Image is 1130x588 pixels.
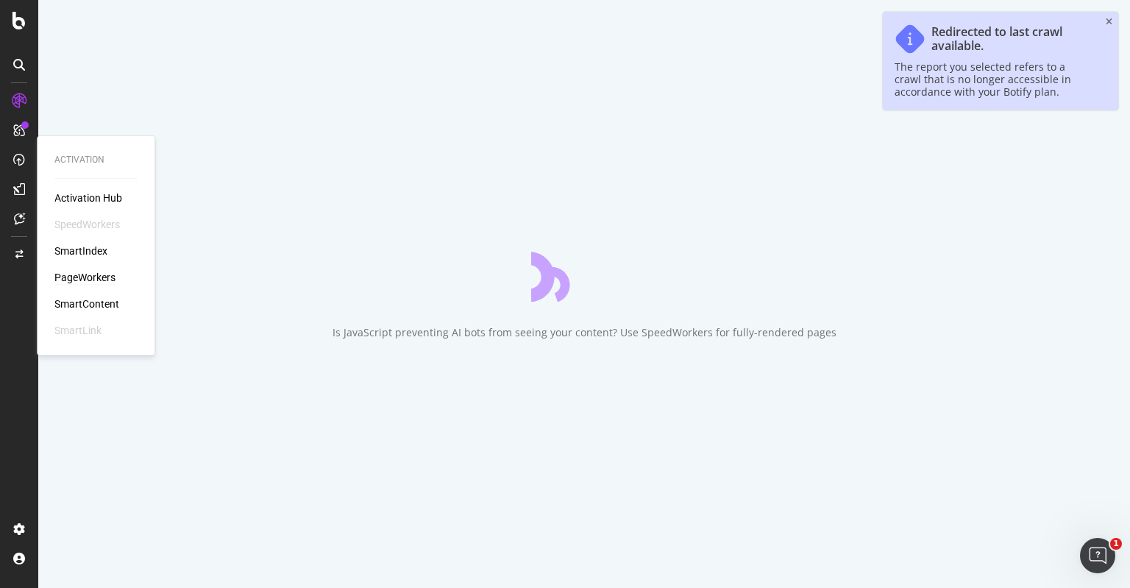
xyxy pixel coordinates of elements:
[531,249,637,302] div: animation
[54,191,122,205] a: Activation Hub
[54,154,137,166] div: Activation
[54,323,102,338] div: SmartLink
[1080,538,1115,573] iframe: Intercom live chat
[1110,538,1122,550] span: 1
[54,270,116,285] a: PageWorkers
[54,244,107,258] a: SmartIndex
[54,297,119,311] a: SmartContent
[931,25,1092,53] div: Redirected to last crawl available.
[1106,18,1112,26] div: close toast
[54,217,120,232] div: SpeedWorkers
[895,60,1092,98] div: The report you selected refers to a crawl that is no longer accessible in accordance with your Bo...
[333,325,836,340] div: Is JavaScript preventing AI bots from seeing your content? Use SpeedWorkers for fully-rendered pages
